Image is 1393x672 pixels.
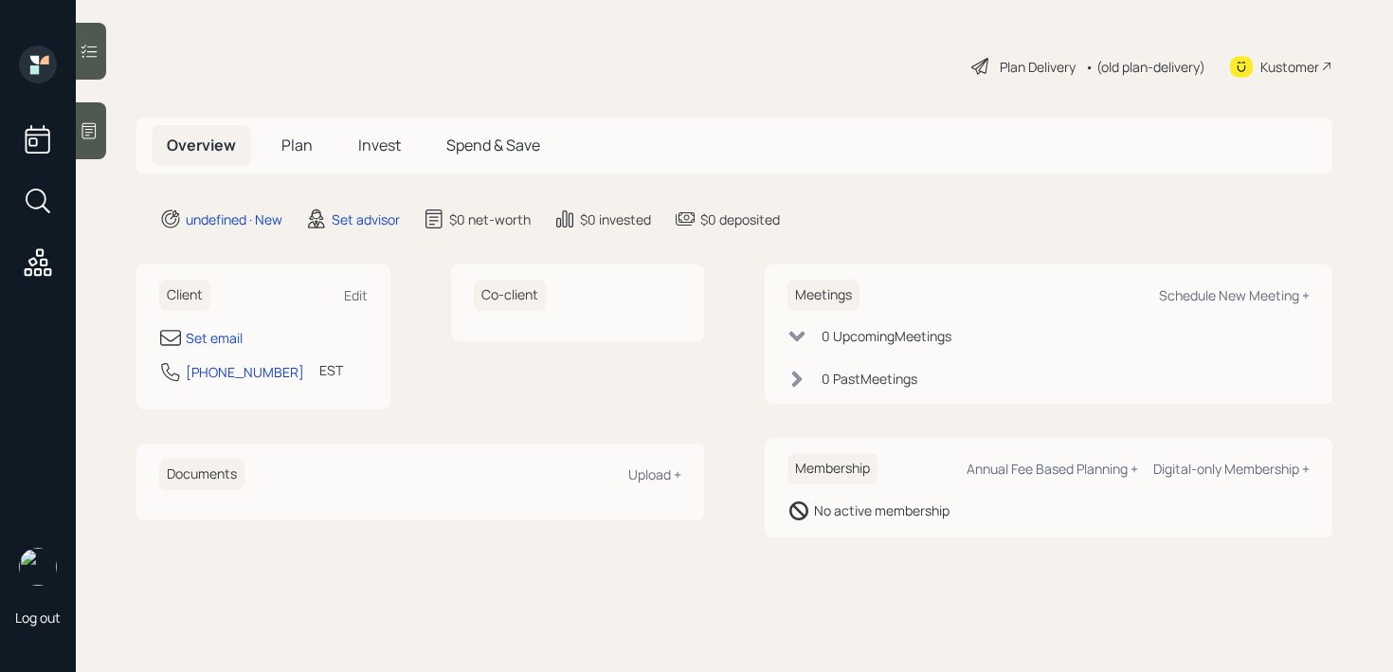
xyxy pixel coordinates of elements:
div: $0 net-worth [449,209,531,229]
span: Plan [281,135,313,155]
h6: Documents [159,459,244,490]
div: Plan Delivery [1000,57,1076,77]
div: Set advisor [332,209,400,229]
div: Schedule New Meeting + [1159,286,1310,304]
div: 0 Upcoming Meeting s [822,326,951,346]
div: Upload + [628,465,681,483]
div: Kustomer [1260,57,1319,77]
h6: Client [159,280,210,311]
span: Overview [167,135,236,155]
h6: Meetings [787,280,859,311]
h6: Membership [787,453,877,484]
div: [PHONE_NUMBER] [186,362,304,382]
div: No active membership [814,500,950,520]
span: Spend & Save [446,135,540,155]
div: 0 Past Meeting s [822,369,917,389]
div: $0 deposited [700,209,780,229]
h6: Co-client [474,280,546,311]
div: Annual Fee Based Planning + [967,460,1138,478]
div: $0 invested [580,209,651,229]
div: Log out [15,608,61,627]
div: Edit [344,286,368,304]
span: Invest [358,135,401,155]
div: Set email [186,328,243,348]
img: retirable_logo.png [19,548,57,586]
div: undefined · New [186,209,282,229]
div: EST [319,360,343,380]
div: • (old plan-delivery) [1085,57,1205,77]
div: Digital-only Membership + [1153,460,1310,478]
